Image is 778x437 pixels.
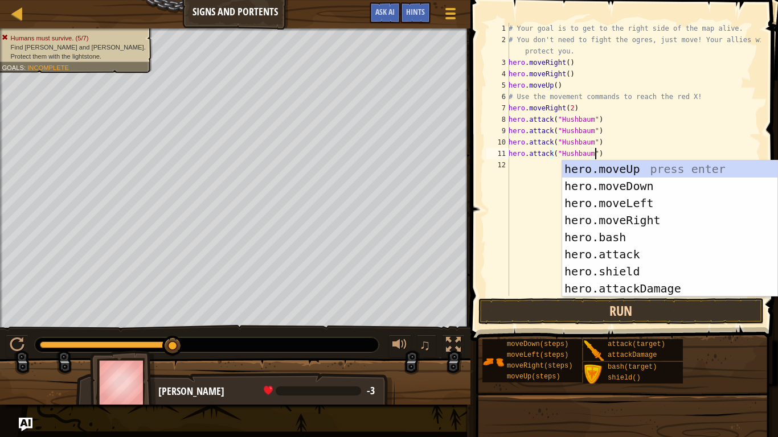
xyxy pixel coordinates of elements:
[608,363,657,371] span: bash(target)
[406,6,425,17] span: Hints
[367,384,375,398] span: -3
[507,362,572,370] span: moveRight(steps)
[6,335,28,358] button: Ctrl + P: Pause
[507,351,568,359] span: moveLeft(steps)
[442,335,465,358] button: Toggle fullscreen
[608,340,665,348] span: attack(target)
[507,340,568,348] span: moveDown(steps)
[419,336,431,353] span: ♫
[507,373,560,381] span: moveUp(steps)
[486,148,509,159] div: 11
[158,384,383,399] div: [PERSON_NAME]
[90,351,156,414] img: thang_avatar_frame.png
[486,137,509,148] div: 10
[388,335,411,358] button: Adjust volume
[486,68,509,80] div: 4
[436,2,465,29] button: Show game menu
[486,114,509,125] div: 8
[370,2,400,23] button: Ask AI
[2,64,24,71] span: Goals
[486,159,509,171] div: 12
[608,374,641,382] span: shield()
[2,43,145,52] li: Find Senick and Omarn.
[11,43,146,51] span: Find [PERSON_NAME] and [PERSON_NAME].
[2,34,145,43] li: Humans must survive.
[486,23,509,34] div: 1
[486,34,509,57] div: 2
[27,64,69,71] span: Incomplete
[417,335,436,358] button: ♫
[11,34,89,42] span: Humans must survive. (5/7)
[19,418,32,431] button: Ask AI
[583,363,605,385] img: portrait.png
[486,102,509,114] div: 7
[486,125,509,137] div: 9
[486,57,509,68] div: 3
[24,64,27,71] span: :
[11,52,101,60] span: Protect them with the lightstone.
[608,351,657,359] span: attackDamage
[478,298,764,324] button: Run
[486,80,509,91] div: 5
[482,351,504,373] img: portrait.png
[375,6,395,17] span: Ask AI
[486,91,509,102] div: 6
[264,386,375,396] div: health: -2.72 / 239
[2,52,145,61] li: Protect them with the lightstone.
[583,340,605,362] img: portrait.png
